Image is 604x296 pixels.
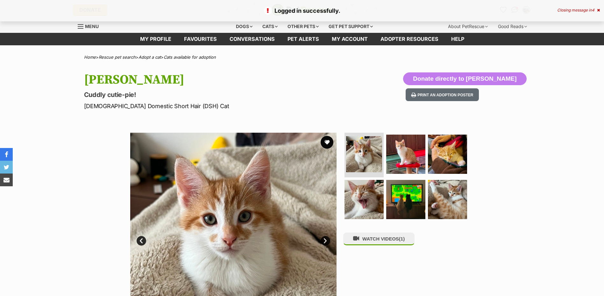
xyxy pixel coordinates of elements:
[428,135,467,174] img: Photo of Rito
[321,236,330,246] a: Next
[139,55,161,60] a: Adopt a cat
[399,236,405,241] span: (1)
[494,20,531,33] div: Good Reads
[386,180,425,219] img: Photo of Rito
[324,20,377,33] div: Get pet support
[6,6,598,15] p: Logged in successfully.
[281,33,325,45] a: Pet alerts
[283,20,323,33] div: Other pets
[428,180,467,219] img: Photo of Rito
[374,33,445,45] a: Adopter resources
[445,33,471,45] a: Help
[557,8,600,12] div: Closing message in
[84,102,353,110] p: [DEMOGRAPHIC_DATA] Domestic Short Hair (DSH) Cat
[84,90,353,99] p: Cuddly cutie-pie!
[99,55,136,60] a: Rescue pet search
[444,20,492,33] div: About PetRescue
[406,88,479,101] button: Print an adoption poster
[178,33,223,45] a: Favourites
[84,72,353,87] h1: [PERSON_NAME]
[321,136,333,149] button: favourite
[78,20,103,32] a: Menu
[231,20,257,33] div: Dogs
[85,24,99,29] span: Menu
[325,33,374,45] a: My account
[68,55,536,60] div: > > >
[343,233,415,245] button: WATCH VIDEOS(1)
[258,20,282,33] div: Cats
[345,180,384,219] img: Photo of Rito
[84,55,96,60] a: Home
[223,33,281,45] a: conversations
[137,236,146,246] a: Prev
[403,72,526,85] button: Donate directly to [PERSON_NAME]
[592,8,594,12] span: 4
[134,33,178,45] a: My profile
[164,55,216,60] a: Cats available for adoption
[386,135,425,174] img: Photo of Rito
[346,136,382,172] img: Photo of Rito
